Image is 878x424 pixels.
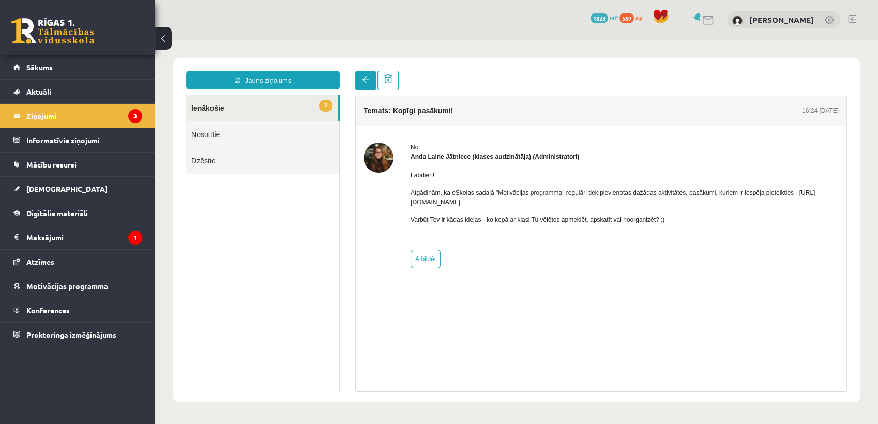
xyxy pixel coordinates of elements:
[610,13,618,21] span: mP
[26,281,108,291] span: Motivācijas programma
[26,225,142,249] legend: Maksājumi
[13,128,142,152] a: Informatīvie ziņojumi
[31,81,184,108] a: Nosūtītie
[255,103,684,112] div: No:
[13,323,142,346] a: Proktoringa izmēģinājums
[26,257,54,266] span: Atzīmes
[255,175,684,185] p: Varbūt Tev ir kādas idejas - ko kopā ar klasi Tu vēlētos apmeklēt, apskatīt vai noorganizēt? :)
[26,306,70,315] span: Konferences
[255,113,424,120] strong: Anda Laine Jātniece (klases audzinātāja) (Administratori)
[732,16,743,26] img: Viktorija Ivanova
[26,330,116,339] span: Proktoringa izmēģinājums
[255,148,684,167] p: Atgādinām, ka eSkolas sadaļā "Motivācijas programma" regulāri tiek pievienotas dažādas aktivitāte...
[13,250,142,274] a: Atzīmes
[13,55,142,79] a: Sākums
[13,80,142,103] a: Aktuāli
[13,298,142,322] a: Konferences
[647,66,684,75] div: 16:24 [DATE]
[619,13,647,21] a: 569 xp
[13,104,142,128] a: Ziņojumi3
[13,153,142,176] a: Mācību resursi
[255,210,285,229] a: Atbildēt
[635,13,642,21] span: xp
[13,201,142,225] a: Digitālie materiāli
[26,160,77,169] span: Mācību resursi
[11,18,94,44] a: Rīgas 1. Tālmācības vidusskola
[13,177,142,201] a: [DEMOGRAPHIC_DATA]
[31,108,184,134] a: Dzēstie
[619,13,634,23] span: 569
[13,225,142,249] a: Maksājumi1
[749,14,814,25] a: [PERSON_NAME]
[591,13,608,23] span: 1823
[13,274,142,298] a: Motivācijas programma
[26,208,88,218] span: Digitālie materiāli
[31,55,183,81] a: 2Ienākošie
[26,104,142,128] legend: Ziņojumi
[26,63,53,72] span: Sākums
[26,184,108,193] span: [DEMOGRAPHIC_DATA]
[128,109,142,123] i: 3
[591,13,618,21] a: 1823 mP
[26,128,142,152] legend: Informatīvie ziņojumi
[208,67,298,75] h4: Temats: Kopīgi pasākumi!
[31,31,185,50] a: Jauns ziņojums
[164,60,177,72] span: 2
[208,103,238,133] img: Anda Laine Jātniece (klases audzinātāja)
[26,87,51,96] span: Aktuāli
[128,231,142,245] i: 1
[255,131,684,140] p: Labdien!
